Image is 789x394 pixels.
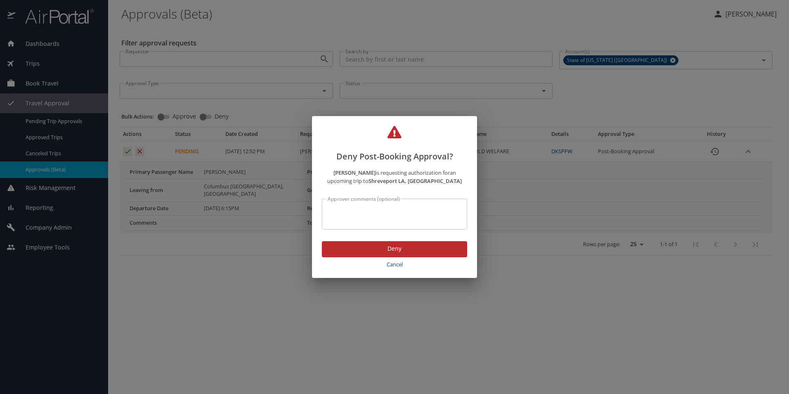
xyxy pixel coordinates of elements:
[369,177,462,185] strong: Shreveport LA, [GEOGRAPHIC_DATA]
[322,169,467,186] p: is requesting authorization for an upcoming trip to
[325,260,464,269] span: Cancel
[322,126,467,163] h2: Deny Post-Booking Approval?
[328,244,461,254] span: Deny
[322,257,467,272] button: Cancel
[322,241,467,257] button: Deny
[333,169,376,176] strong: [PERSON_NAME]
